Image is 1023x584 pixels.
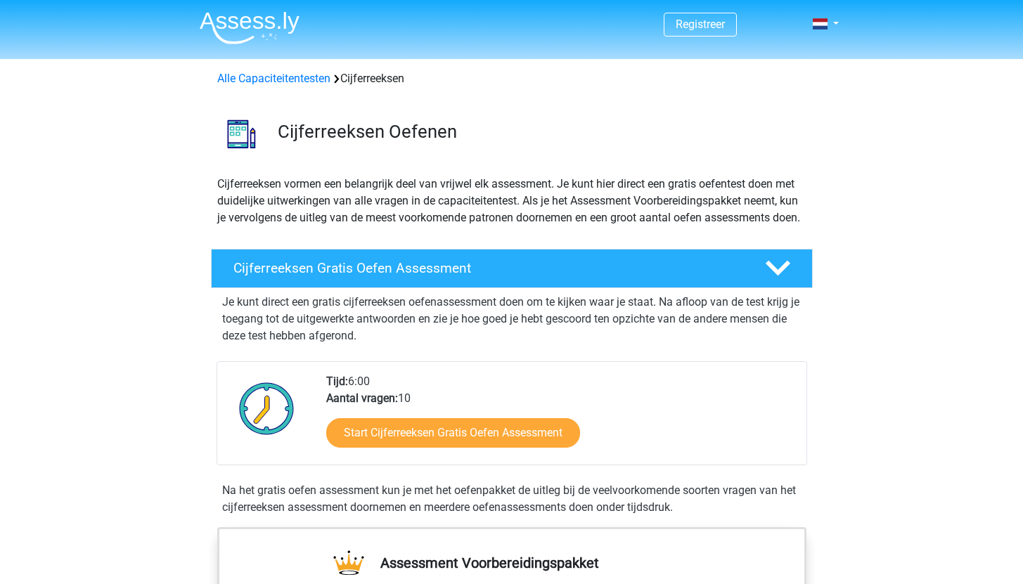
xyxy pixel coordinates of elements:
a: Alle Capaciteitentesten [217,72,330,85]
div: 6:00 10 [316,373,806,465]
h3: Cijferreeksen Oefenen [278,121,802,143]
b: Tijd: [326,375,348,388]
b: Aantal vragen: [326,391,398,405]
img: Assessly [200,11,300,44]
img: Klok [231,373,302,443]
div: Na het gratis oefen assessment kun je met het oefenpakket de uitleg bij de veelvoorkomende soorte... [217,482,807,516]
h4: Cijferreeksen Gratis Oefen Assessment [233,260,742,276]
a: Registreer [676,18,725,31]
a: Cijferreeksen Gratis Oefen Assessment [205,249,818,288]
p: Je kunt direct een gratis cijferreeksen oefenassessment doen om te kijken waar je staat. Na afloo... [222,294,802,344]
div: Cijferreeksen [212,70,812,87]
a: Start Cijferreeksen Gratis Oefen Assessment [326,418,580,448]
img: cijferreeksen [212,104,271,164]
p: Cijferreeksen vormen een belangrijk deel van vrijwel elk assessment. Je kunt hier direct een grat... [217,176,806,226]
